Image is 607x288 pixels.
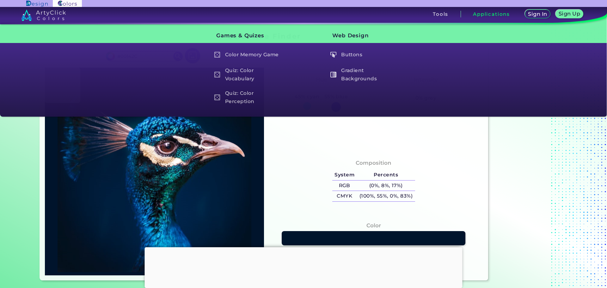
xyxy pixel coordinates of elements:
h5: Percents [357,170,415,180]
h5: CMYK [332,191,357,201]
img: icon_click_button_white.svg [330,52,336,58]
img: logo_artyclick_colors_white.svg [21,9,66,21]
h4: Color [366,221,381,230]
img: ArtyClick Design logo [26,1,47,7]
h5: RGB [332,181,357,191]
h3: Tools [433,12,448,16]
a: Gradient Backgrounds [327,66,402,84]
a: Sign Up [555,9,584,19]
h5: (100%, 55%, 0%, 83%) [357,191,415,201]
h3: Games & Quizes [205,28,285,44]
iframe: Advertisement [145,247,463,286]
h5: Sign In [528,11,548,17]
iframe: Advertisement [491,30,570,283]
h5: (0%, 8%, 17%) [357,181,415,191]
a: Quiz: Color Perception [211,89,285,107]
a: Color Memory Game [211,49,285,61]
a: Quiz: Color Vocabulary [211,66,285,84]
img: icon_game_white.svg [214,72,220,78]
img: img_pavlin.jpg [48,71,261,272]
a: Buttons [327,49,402,61]
a: Sign In [524,9,551,19]
img: icon_gradient_white.svg [330,72,336,78]
h3: Applications [473,12,510,16]
h5: Sign Up [558,11,581,16]
h5: System [332,170,357,180]
img: icon_game_white.svg [214,52,220,58]
h3: Web Design [322,28,402,44]
h4: Composition [356,158,391,168]
img: icon_game_white.svg [214,95,220,101]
